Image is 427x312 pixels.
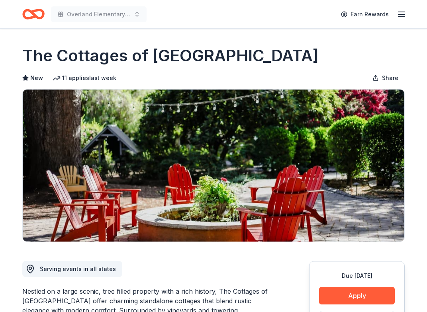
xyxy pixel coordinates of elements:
img: Image for The Cottages of Napa Valley [23,90,404,242]
span: Overland Elementary Gala & Auction [67,10,131,19]
a: Home [22,5,45,23]
button: Overland Elementary Gala & Auction [51,6,147,22]
span: Share [382,73,398,83]
div: 11 applies last week [53,73,116,83]
span: New [30,73,43,83]
a: Earn Rewards [336,7,394,21]
span: Serving events in all states [40,265,116,272]
div: Due [DATE] [319,271,395,281]
button: Share [366,70,405,86]
button: Apply [319,287,395,304]
h1: The Cottages of [GEOGRAPHIC_DATA] [22,45,319,67]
